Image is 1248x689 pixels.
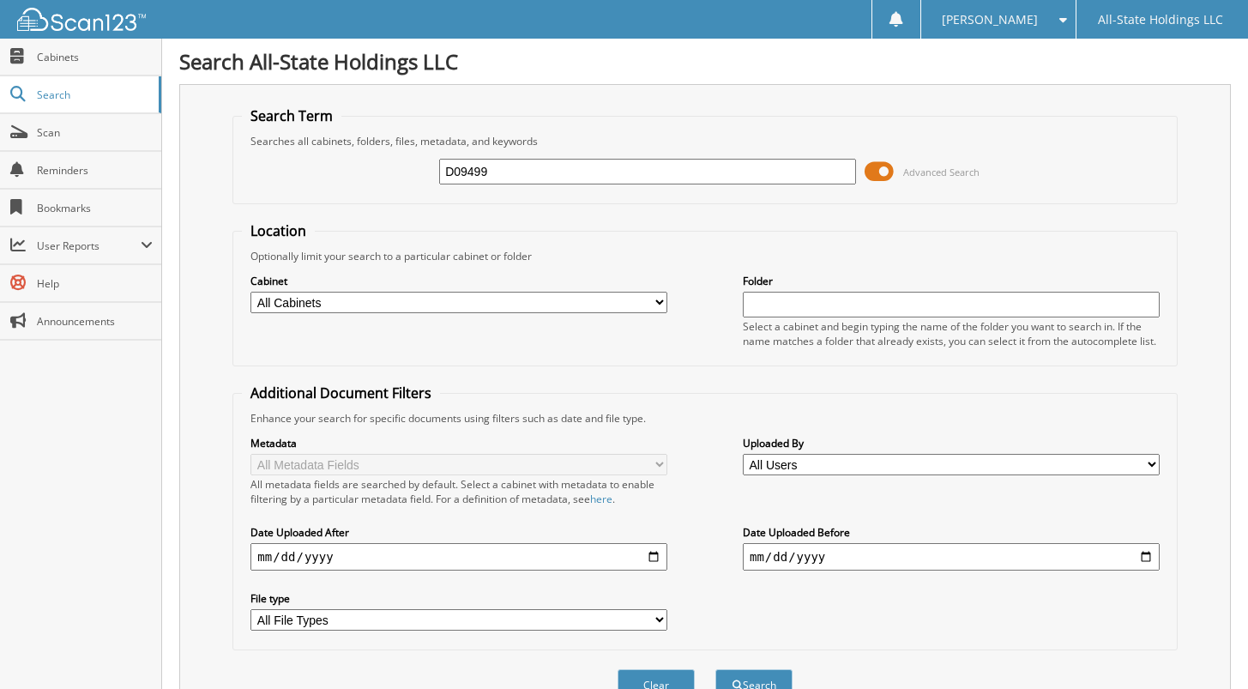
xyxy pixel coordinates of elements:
[250,274,667,288] label: Cabinet
[242,411,1167,426] div: Enhance your search for specific documents using filters such as date and file type.
[242,249,1167,263] div: Optionally limit your search to a particular cabinet or folder
[743,319,1160,348] div: Select a cabinet and begin typing the name of the folder you want to search in. If the name match...
[743,543,1160,571] input: end
[743,436,1160,450] label: Uploaded By
[242,134,1167,148] div: Searches all cabinets, folders, files, metadata, and keywords
[250,436,667,450] label: Metadata
[37,50,153,64] span: Cabinets
[903,166,980,178] span: Advanced Search
[942,15,1038,25] span: [PERSON_NAME]
[250,477,667,506] div: All metadata fields are searched by default. Select a cabinet with metadata to enable filtering b...
[37,125,153,140] span: Scan
[37,314,153,329] span: Announcements
[37,201,153,215] span: Bookmarks
[743,274,1160,288] label: Folder
[37,88,150,102] span: Search
[1098,15,1223,25] span: All-State Holdings LLC
[590,492,612,506] a: here
[743,525,1160,540] label: Date Uploaded Before
[37,163,153,178] span: Reminders
[250,543,667,571] input: start
[37,239,141,253] span: User Reports
[242,221,315,240] legend: Location
[250,525,667,540] label: Date Uploaded After
[250,591,667,606] label: File type
[17,8,146,31] img: scan123-logo-white.svg
[242,384,440,402] legend: Additional Document Filters
[1162,607,1248,689] iframe: Chat Widget
[37,276,153,291] span: Help
[242,106,341,125] legend: Search Term
[179,47,1231,76] h1: Search All-State Holdings LLC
